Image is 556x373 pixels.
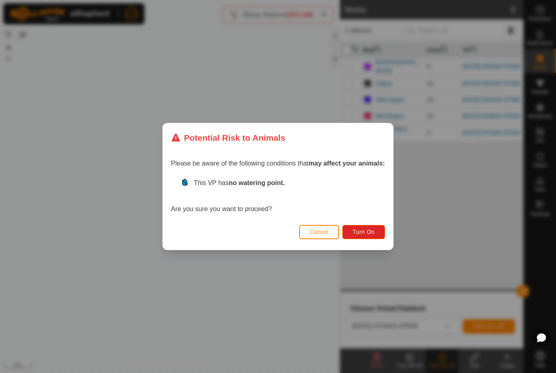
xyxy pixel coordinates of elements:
[171,131,285,144] div: Potential Risk to Animals
[229,179,285,186] strong: no watering point.
[299,225,339,239] button: Cancel
[309,160,385,167] strong: may affect your animals:
[194,179,285,186] span: This VP has
[171,178,385,214] div: Are you sure you want to proceed?
[171,160,385,167] span: Please be aware of the following conditions that
[310,229,329,235] span: Cancel
[343,225,385,239] button: Turn On
[353,229,375,235] span: Turn On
